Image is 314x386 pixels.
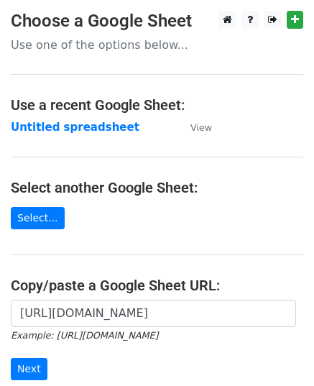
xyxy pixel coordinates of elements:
small: View [190,122,212,133]
input: Next [11,358,47,380]
p: Use one of the options below... [11,37,303,52]
input: Paste your Google Sheet URL here [11,300,296,327]
h4: Copy/paste a Google Sheet URL: [11,277,303,294]
a: View [176,121,212,134]
small: Example: [URL][DOMAIN_NAME] [11,330,158,341]
a: Untitled spreadsheet [11,121,139,134]
h4: Use a recent Google Sheet: [11,96,303,114]
h3: Choose a Google Sheet [11,11,303,32]
h4: Select another Google Sheet: [11,179,303,196]
a: Select... [11,207,65,229]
